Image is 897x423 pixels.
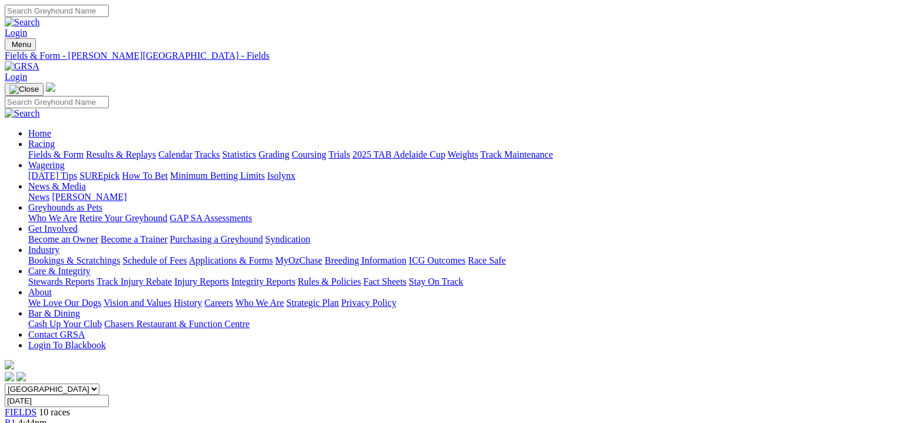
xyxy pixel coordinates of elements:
[28,234,98,244] a: Become an Owner
[28,255,120,265] a: Bookings & Scratchings
[195,149,220,159] a: Tracks
[28,139,55,149] a: Racing
[28,319,102,329] a: Cash Up Your Club
[86,149,156,159] a: Results & Replays
[101,234,168,244] a: Become a Trainer
[28,245,59,255] a: Industry
[174,277,229,287] a: Injury Reports
[259,149,289,159] a: Grading
[28,171,892,181] div: Wagering
[28,277,892,287] div: Care & Integrity
[170,234,263,244] a: Purchasing a Greyhound
[9,85,39,94] img: Close
[409,255,465,265] a: ICG Outcomes
[104,319,249,329] a: Chasers Restaurant & Function Centre
[409,277,463,287] a: Stay On Track
[231,277,295,287] a: Integrity Reports
[286,298,339,308] a: Strategic Plan
[28,319,892,329] div: Bar & Dining
[267,171,295,181] a: Isolynx
[341,298,396,308] a: Privacy Policy
[170,213,252,223] a: GAP SA Assessments
[79,171,119,181] a: SUREpick
[158,149,192,159] a: Calendar
[328,149,350,159] a: Trials
[28,234,892,245] div: Get Involved
[122,255,186,265] a: Schedule of Fees
[5,61,39,72] img: GRSA
[5,17,40,28] img: Search
[28,160,65,170] a: Wagering
[28,128,51,138] a: Home
[28,149,892,160] div: Racing
[174,298,202,308] a: History
[28,298,101,308] a: We Love Our Dogs
[5,395,109,407] input: Select date
[28,255,892,266] div: Industry
[265,234,310,244] a: Syndication
[5,38,36,51] button: Toggle navigation
[28,224,78,234] a: Get Involved
[28,171,77,181] a: [DATE] Tips
[222,149,256,159] a: Statistics
[79,213,168,223] a: Retire Your Greyhound
[28,192,49,202] a: News
[28,149,84,159] a: Fields & Form
[28,213,77,223] a: Who We Are
[28,181,86,191] a: News & Media
[481,149,553,159] a: Track Maintenance
[28,298,892,308] div: About
[39,407,70,417] span: 10 races
[204,298,233,308] a: Careers
[298,277,361,287] a: Rules & Policies
[5,360,14,369] img: logo-grsa-white.png
[189,255,273,265] a: Applications & Forms
[5,72,27,82] a: Login
[16,372,26,381] img: twitter.svg
[448,149,478,159] a: Weights
[5,28,27,38] a: Login
[5,5,109,17] input: Search
[5,96,109,108] input: Search
[5,372,14,381] img: facebook.svg
[5,108,40,119] img: Search
[52,192,126,202] a: [PERSON_NAME]
[28,287,52,297] a: About
[28,213,892,224] div: Greyhounds as Pets
[28,340,106,350] a: Login To Blackbook
[352,149,445,159] a: 2025 TAB Adelaide Cup
[122,171,168,181] a: How To Bet
[5,407,36,417] a: FIELDS
[235,298,284,308] a: Who We Are
[28,202,102,212] a: Greyhounds as Pets
[28,308,80,318] a: Bar & Dining
[5,51,892,61] a: Fields & Form - [PERSON_NAME][GEOGRAPHIC_DATA] - Fields
[28,277,94,287] a: Stewards Reports
[292,149,326,159] a: Coursing
[104,298,171,308] a: Vision and Values
[5,83,44,96] button: Toggle navigation
[96,277,172,287] a: Track Injury Rebate
[170,171,265,181] a: Minimum Betting Limits
[28,192,892,202] div: News & Media
[468,255,505,265] a: Race Safe
[12,40,31,49] span: Menu
[28,266,91,276] a: Care & Integrity
[28,329,85,339] a: Contact GRSA
[325,255,406,265] a: Breeding Information
[275,255,322,265] a: MyOzChase
[364,277,406,287] a: Fact Sheets
[46,82,55,92] img: logo-grsa-white.png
